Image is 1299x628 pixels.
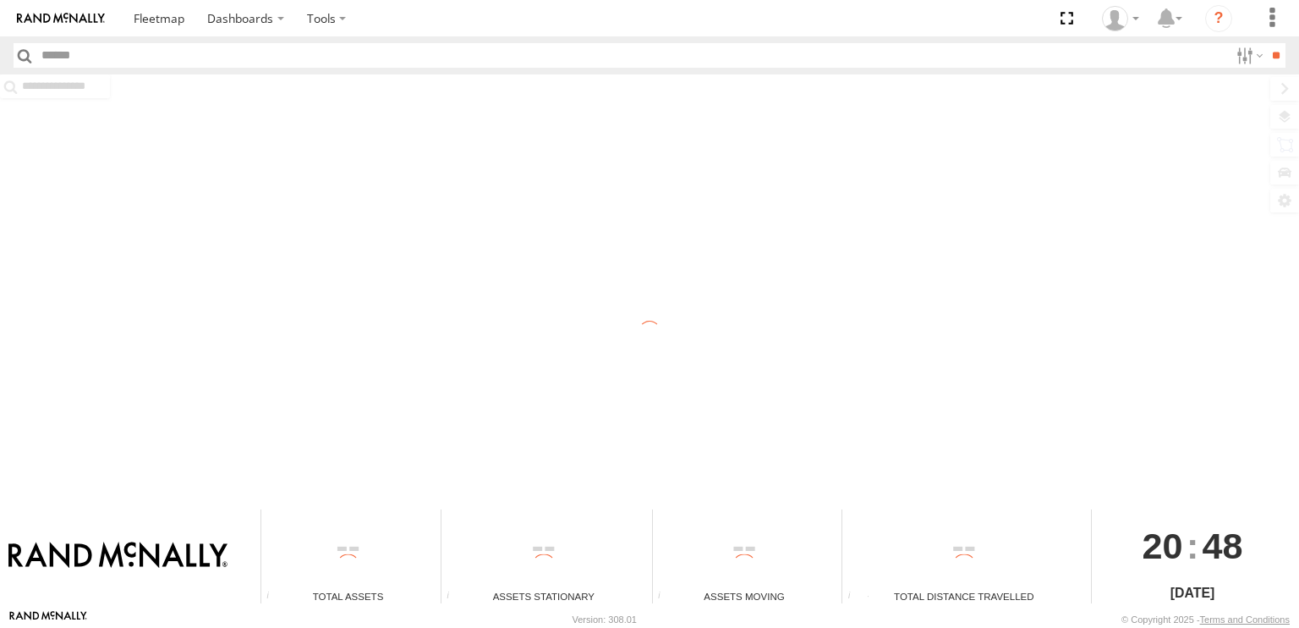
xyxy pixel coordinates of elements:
[261,589,435,603] div: Total Assets
[1143,510,1183,582] span: 20
[1096,6,1145,31] div: Valeo Dash
[441,589,645,603] div: Assets Stationary
[9,611,87,628] a: Visit our Website
[653,591,678,603] div: Total number of assets current in transit.
[842,591,868,603] div: Total distance travelled by all assets within specified date range and applied filters
[1230,43,1266,68] label: Search Filter Options
[842,589,1085,603] div: Total Distance Travelled
[573,614,637,625] div: Version: 308.01
[1092,510,1292,582] div: :
[441,591,467,603] div: Total number of assets current stationary.
[653,589,836,603] div: Assets Moving
[261,591,287,603] div: Total number of Enabled Assets
[1205,5,1232,32] i: ?
[17,13,105,25] img: rand-logo.svg
[1200,614,1290,625] a: Terms and Conditions
[1092,583,1292,603] div: [DATE]
[8,542,227,570] img: Rand McNally
[1121,614,1290,625] div: © Copyright 2025 -
[1203,510,1243,582] span: 48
